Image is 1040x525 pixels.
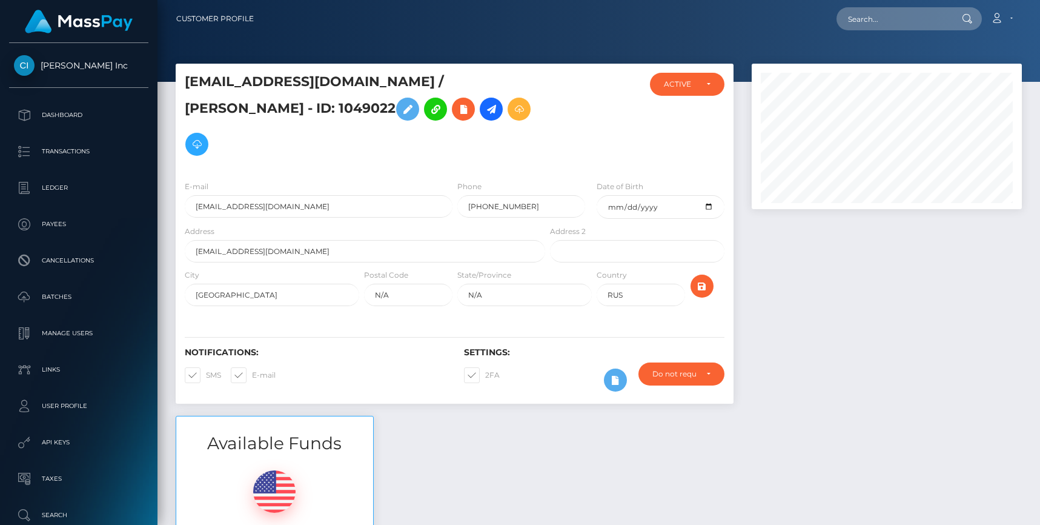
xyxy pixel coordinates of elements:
[9,464,148,494] a: Taxes
[176,432,373,455] h3: Available Funds
[550,226,586,237] label: Address 2
[14,506,144,524] p: Search
[9,100,148,130] a: Dashboard
[9,246,148,276] a: Cancellations
[638,363,725,386] button: Do not require
[14,324,144,343] p: Manage Users
[650,73,725,96] button: ACTIVE
[14,433,144,452] p: API Keys
[14,179,144,197] p: Ledger
[176,6,254,32] a: Customer Profile
[9,355,148,385] a: Links
[464,347,725,358] h6: Settings:
[9,173,148,203] a: Ledger
[14,55,35,76] img: Cindy Gallop Inc
[664,79,697,89] div: ACTIVE
[14,142,144,161] p: Transactions
[9,318,148,349] a: Manage Users
[480,98,503,121] a: Initiate Payout
[253,470,296,513] img: USD.png
[185,73,538,162] h5: [EMAIL_ADDRESS][DOMAIN_NAME] / [PERSON_NAME] - ID: 1049022
[457,270,511,281] label: State/Province
[9,391,148,421] a: User Profile
[9,282,148,312] a: Batches
[185,270,199,281] label: City
[185,367,221,383] label: SMS
[231,367,276,383] label: E-mail
[9,60,148,71] span: [PERSON_NAME] Inc
[597,181,643,192] label: Date of Birth
[9,136,148,167] a: Transactions
[9,209,148,239] a: Payees
[652,369,697,379] div: Do not require
[14,288,144,306] p: Batches
[185,181,208,192] label: E-mail
[14,215,144,233] p: Payees
[185,347,446,358] h6: Notifications:
[25,10,133,33] img: MassPay Logo
[14,252,144,270] p: Cancellations
[14,106,144,124] p: Dashboard
[597,270,627,281] label: Country
[9,427,148,458] a: API Keys
[14,361,144,379] p: Links
[457,181,482,192] label: Phone
[14,397,144,415] p: User Profile
[464,367,500,383] label: 2FA
[14,470,144,488] p: Taxes
[364,270,408,281] label: Postal Code
[185,226,214,237] label: Address
[836,7,950,30] input: Search...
